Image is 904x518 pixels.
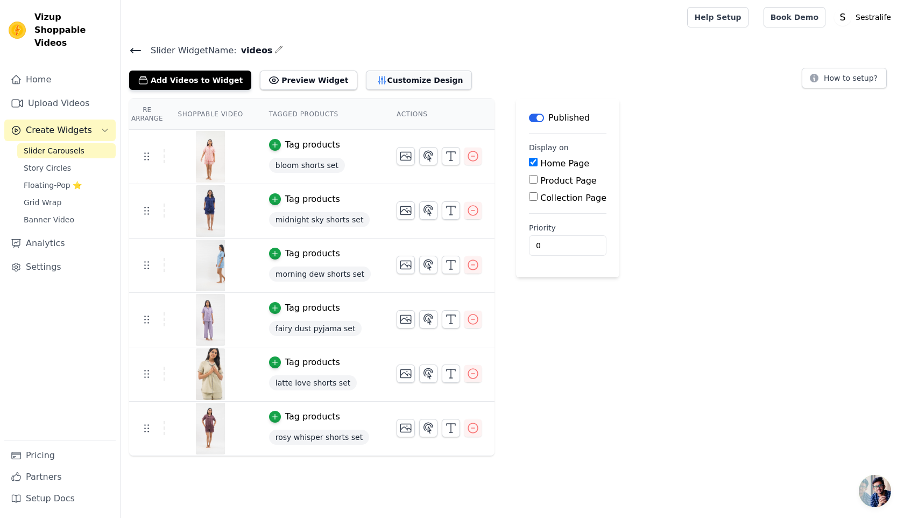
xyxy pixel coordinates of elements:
button: Create Widgets [4,120,116,141]
img: tn-7f7d1747c11d4764a3a8eb553f25f381.png [195,240,225,291]
span: bloom shorts set [269,158,345,173]
span: Vizup Shoppable Videos [34,11,111,50]
a: Grid Wrap [17,195,116,210]
button: S Sestralife [834,8,895,27]
span: midnight sky shorts set [269,212,370,227]
th: Tagged Products [256,99,384,130]
th: Re Arrange [129,99,165,130]
label: Product Page [540,176,597,186]
span: rosy whisper shorts set [269,430,369,445]
span: fairy dust pyjama set [269,321,362,336]
div: Tag products [285,193,340,206]
text: S [840,12,846,23]
button: Change Thumbnail [397,256,415,274]
button: Tag products [269,356,340,369]
label: Collection Page [540,193,606,203]
span: videos [237,44,273,57]
a: Partners [4,466,116,488]
span: Story Circles [24,163,71,173]
img: tn-6204a1afd60e4ba4a0f54b3f2ff80d50.png [195,131,225,183]
th: Shoppable Video [165,99,256,130]
th: Actions [384,99,495,130]
span: morning dew shorts set [269,267,371,282]
button: Change Thumbnail [397,365,415,383]
button: How to setup? [802,68,887,88]
img: Vizup [9,22,26,39]
a: Pricing [4,445,116,466]
span: Floating-Pop ⭐ [24,180,82,191]
img: tn-e6f8c1731029461d9b2ac282a3bb5af6.png [195,403,225,454]
label: Home Page [540,158,589,169]
a: Upload Videos [4,93,116,114]
div: Tag products [285,410,340,423]
a: Banner Video [17,212,116,227]
button: Tag products [269,247,340,260]
span: latte love shorts set [269,375,357,390]
button: Change Thumbnail [397,147,415,165]
div: Open chat [859,475,891,507]
button: Tag products [269,138,340,151]
span: Banner Video [24,214,74,225]
span: Slider Carousels [24,145,84,156]
p: Sestralife [851,8,895,27]
img: tn-eed8967d1cd744f59a0ef3f1ae97db6f.png [195,348,225,400]
span: Slider Widget Name: [142,44,237,57]
a: Setup Docs [4,488,116,509]
img: tn-602f94b5ca3e4ac08aa09f88366c268c.png [195,185,225,237]
a: Book Demo [764,7,825,27]
button: Tag products [269,410,340,423]
img: tn-bae09fc983584482b81a24ed54e92a0d.png [195,294,225,346]
div: Tag products [285,356,340,369]
label: Priority [529,222,606,233]
a: Floating-Pop ⭐ [17,178,116,193]
button: Tag products [269,193,340,206]
p: Published [548,111,590,124]
button: Change Thumbnail [397,310,415,328]
button: Customize Design [366,71,472,90]
a: Story Circles [17,160,116,176]
button: Tag products [269,302,340,314]
button: Change Thumbnail [397,419,415,437]
a: Analytics [4,233,116,254]
div: Tag products [285,302,340,314]
a: Slider Carousels [17,143,116,158]
legend: Display on [529,142,569,153]
div: Tag products [285,138,340,151]
a: How to setup? [802,75,887,86]
button: Preview Widget [260,71,357,90]
a: Help Setup [687,7,748,27]
span: Create Widgets [26,124,92,137]
span: Grid Wrap [24,197,61,208]
button: Change Thumbnail [397,201,415,220]
div: Edit Name [274,43,283,58]
a: Home [4,69,116,90]
button: Add Videos to Widget [129,71,251,90]
div: Tag products [285,247,340,260]
a: Settings [4,256,116,278]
